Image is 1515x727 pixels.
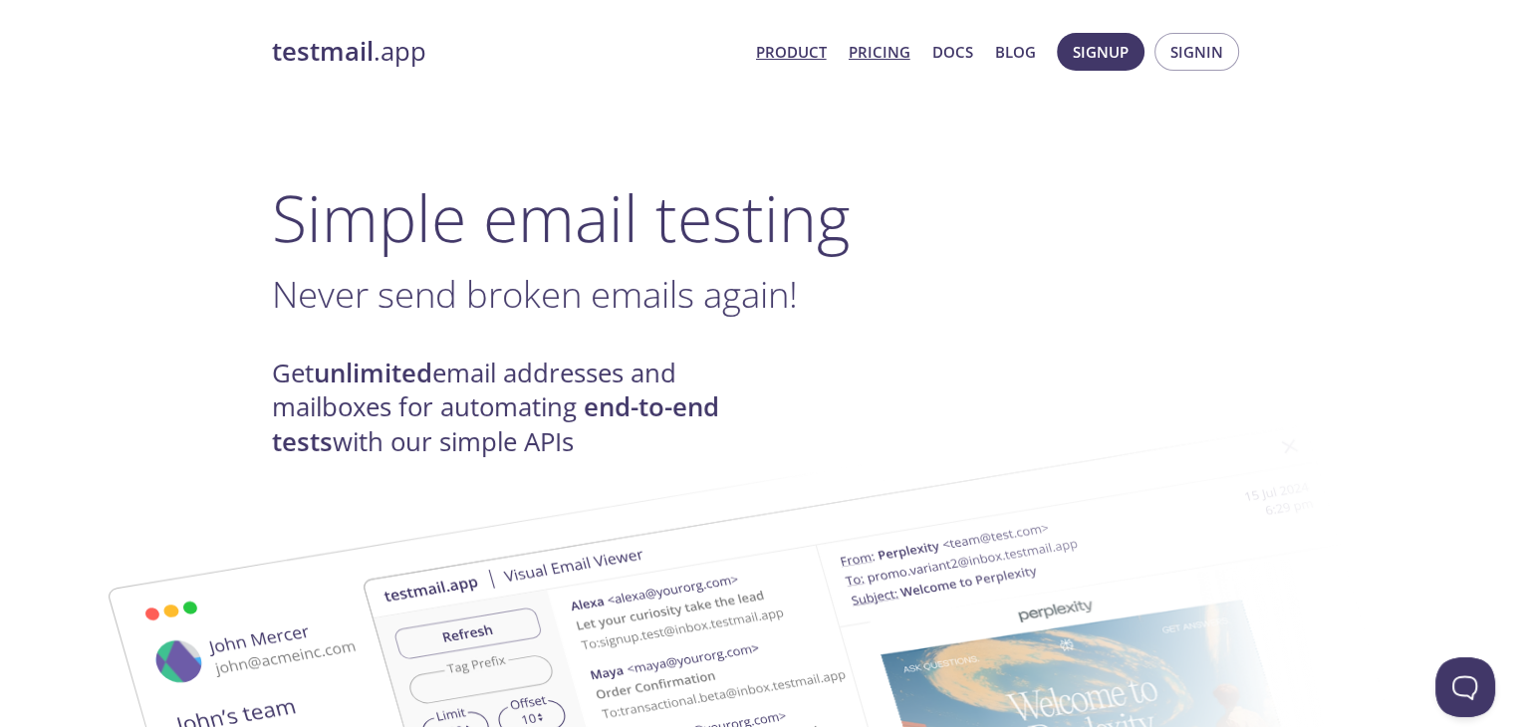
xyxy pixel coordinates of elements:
a: Product [756,39,827,65]
h4: Get email addresses and mailboxes for automating with our simple APIs [272,357,758,459]
button: Signup [1057,33,1144,71]
span: Signup [1073,39,1129,65]
a: Pricing [849,39,910,65]
a: Docs [932,39,973,65]
strong: unlimited [314,356,432,390]
a: Blog [995,39,1036,65]
iframe: Help Scout Beacon - Open [1435,657,1495,717]
a: testmail.app [272,35,740,69]
strong: testmail [272,34,374,69]
h1: Simple email testing [272,179,1244,256]
button: Signin [1154,33,1239,71]
span: Never send broken emails again! [272,269,798,319]
strong: end-to-end tests [272,389,719,458]
span: Signin [1170,39,1223,65]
